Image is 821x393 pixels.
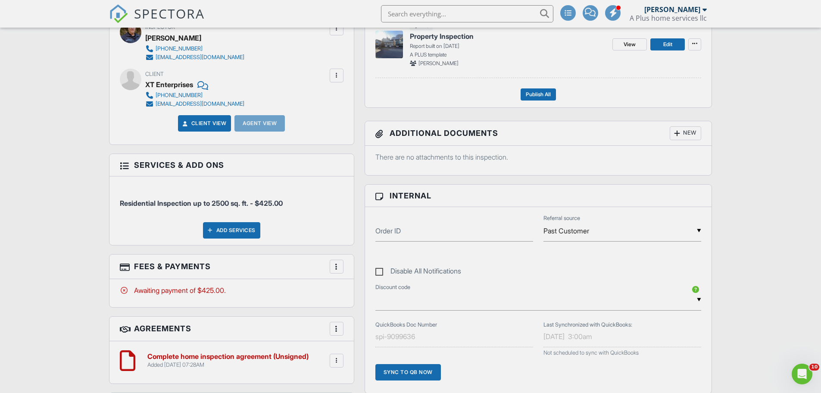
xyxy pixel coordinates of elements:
label: Order ID [375,226,401,236]
span: Not scheduled to sync with QuickBooks [543,349,639,356]
div: [EMAIL_ADDRESS][DOMAIN_NAME] [156,54,244,61]
a: [EMAIL_ADDRESS][DOMAIN_NAME] [145,100,244,108]
a: [PHONE_NUMBER] [145,91,244,100]
div: [PHONE_NUMBER] [156,92,203,99]
div: Awaiting payment of $425.00. [120,286,343,295]
img: The Best Home Inspection Software - Spectora [109,4,128,23]
div: [PERSON_NAME] [145,31,201,44]
label: Disable All Notifications [375,267,461,278]
input: Search everything... [381,5,553,22]
h6: Complete home inspection agreement (Unsigned) [147,353,309,361]
span: Residential Inspection up to 2500 sq. ft. - $425.00 [120,199,283,208]
a: SPECTORA [109,12,205,30]
div: [EMAIL_ADDRESS][DOMAIN_NAME] [156,101,244,107]
h3: Services & Add ons [109,154,354,176]
a: Client View [181,119,227,128]
label: Referral source [543,214,580,222]
div: [PERSON_NAME] [644,5,700,14]
div: [PHONE_NUMBER] [156,45,203,52]
span: Client [145,71,164,77]
p: There are no attachments to this inspection. [375,152,702,162]
a: [EMAIL_ADDRESS][DOMAIN_NAME] [145,53,244,62]
li: Service: Residential Inspection up to 2500 sq. ft. [120,183,343,215]
a: Complete home inspection agreement (Unsigned) Added [DATE] 07:28AM [147,353,309,368]
h3: Fees & Payments [109,255,354,279]
a: [PHONE_NUMBER] [145,44,244,53]
h3: Agreements [109,317,354,341]
span: 10 [809,364,819,371]
div: New [670,126,701,140]
h3: Internal [365,185,712,207]
div: Sync to QB Now [375,364,441,380]
div: A Plus home services llc [630,14,707,22]
label: Discount code [375,283,410,291]
iframe: Intercom live chat [792,364,812,384]
label: Last Synchronized with QuickBooks: [543,321,632,329]
div: Added [DATE] 07:28AM [147,362,309,368]
div: XT Enterprises [145,78,193,91]
span: SPECTORA [134,4,205,22]
label: QuickBooks Doc Number [375,321,437,329]
div: Add Services [203,222,260,239]
h3: Additional Documents [365,121,712,146]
